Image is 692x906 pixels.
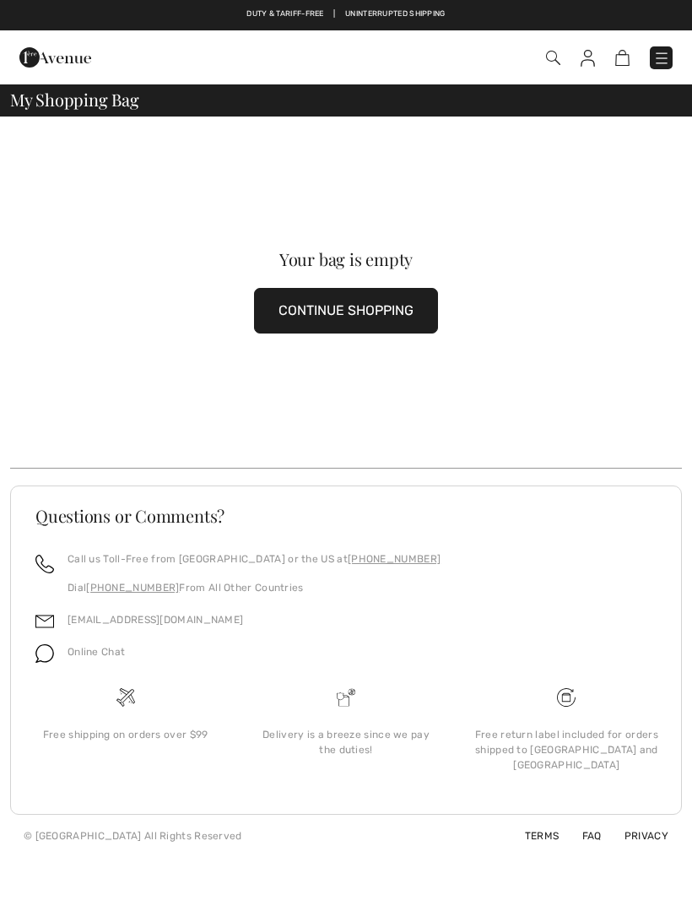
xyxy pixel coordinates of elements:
[337,688,355,707] img: Delivery is a breeze since we pay the duties!
[68,551,441,567] p: Call us Toll-Free from [GEOGRAPHIC_DATA] or the US at
[68,646,125,658] span: Online Chat
[24,828,242,844] div: © [GEOGRAPHIC_DATA] All Rights Reserved
[29,727,222,742] div: Free shipping on orders over $99
[86,582,179,594] a: [PHONE_NUMBER]
[116,688,135,707] img: Free shipping on orders over $99
[44,251,648,268] div: Your bag is empty
[615,50,630,66] img: Shopping Bag
[470,727,663,773] div: Free return label included for orders shipped to [GEOGRAPHIC_DATA] and [GEOGRAPHIC_DATA]
[35,555,54,573] img: call
[19,41,91,74] img: 1ère Avenue
[249,727,442,757] div: Delivery is a breeze since we pay the duties!
[604,830,668,842] a: Privacy
[562,830,602,842] a: FAQ
[10,91,139,108] span: My Shopping Bag
[19,48,91,64] a: 1ère Avenue
[68,580,441,595] p: Dial From All Other Countries
[35,644,54,663] img: chat
[546,51,560,65] img: Search
[35,507,657,524] h3: Questions or Comments?
[581,50,595,67] img: My Info
[35,612,54,631] img: email
[505,830,560,842] a: Terms
[653,50,670,67] img: Menu
[348,553,441,565] a: [PHONE_NUMBER]
[68,614,243,626] a: [EMAIL_ADDRESS][DOMAIN_NAME]
[557,688,576,707] img: Free shipping on orders over $99
[254,288,438,334] button: CONTINUE SHOPPING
